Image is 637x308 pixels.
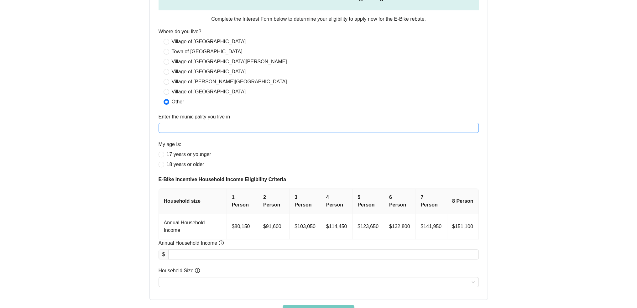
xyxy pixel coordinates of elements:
th: 2 Person [258,189,290,214]
th: 5 Person [352,189,384,214]
td: Annual Household Income [159,214,227,239]
span: Village of [GEOGRAPHIC_DATA] [169,88,248,96]
th: 3 Person [290,189,321,214]
span: Other [169,98,187,106]
span: Town of [GEOGRAPHIC_DATA] [169,48,245,55]
p: Complete the Interest Form below to determine your eligibility to apply now for the E-Bike rebate. [159,15,479,23]
span: info-circle [219,240,224,245]
td: $103,050 [290,214,321,239]
th: 7 Person [415,189,447,214]
th: 1 Person [227,189,258,214]
td: $151,100 [447,214,479,239]
td: $141,950 [415,214,447,239]
span: info-circle [195,268,200,273]
label: My age is: [159,141,181,148]
td: $91,600 [258,214,290,239]
th: Household size [159,189,227,214]
td: $80,150 [227,214,258,239]
label: Enter the municipality you live in [159,113,230,121]
span: Household Size [159,267,200,274]
span: 17 years or younger [164,151,214,158]
span: Village of [GEOGRAPHIC_DATA] [169,68,248,76]
span: Village of [GEOGRAPHIC_DATA][PERSON_NAME] [169,58,290,65]
td: $123,650 [352,214,384,239]
span: Village of [PERSON_NAME][GEOGRAPHIC_DATA] [169,78,290,86]
td: $114,450 [321,214,353,239]
th: 4 Person [321,189,353,214]
span: 18 years or older [164,161,207,168]
label: Where do you live? [159,28,201,35]
span: Village of [GEOGRAPHIC_DATA] [169,38,248,45]
span: Annual Household Income [159,239,224,247]
input: Enter the municipality you live in [159,123,479,133]
td: $132,800 [384,214,416,239]
div: $ [159,249,169,259]
span: E-Bike Incentive Household Income Eligibility Criteria [159,176,479,183]
th: 6 Person [384,189,416,214]
th: 8 Person [447,189,479,214]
